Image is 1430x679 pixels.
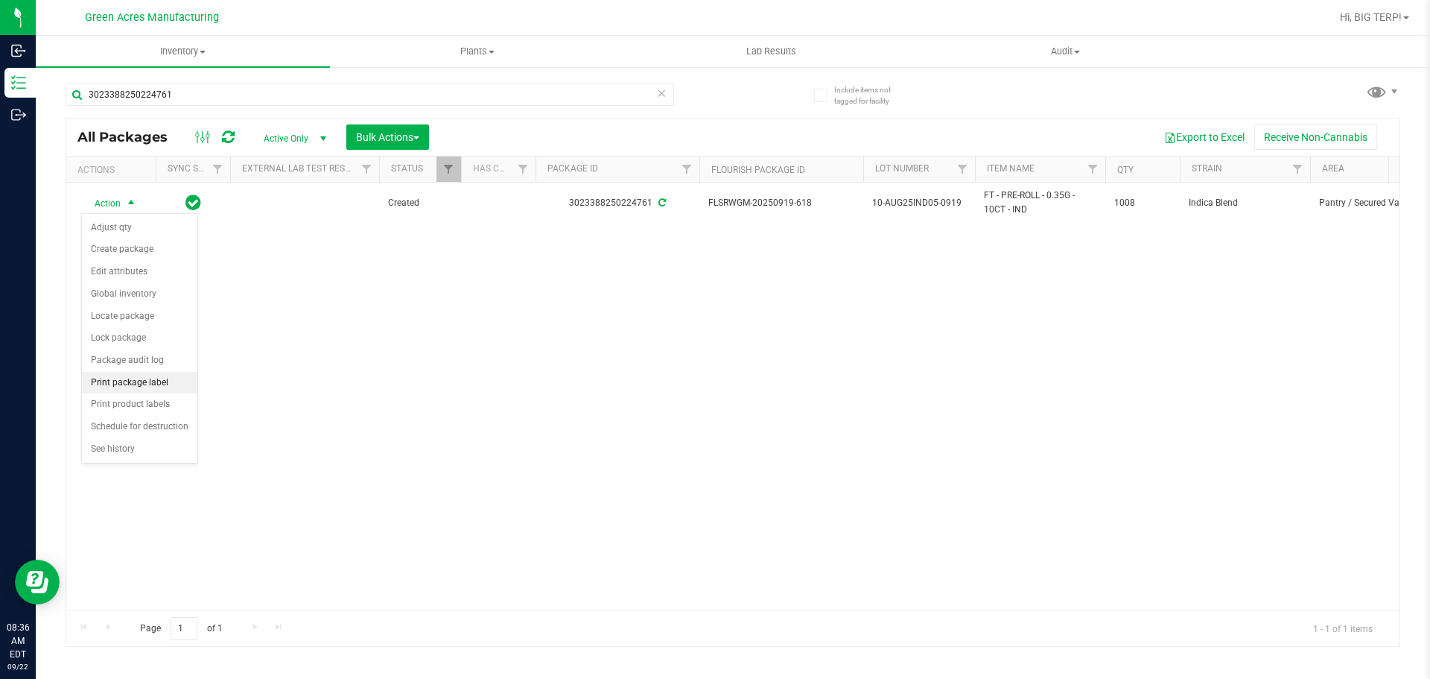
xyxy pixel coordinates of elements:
li: Adjust qty [82,217,197,239]
span: Sync from Compliance System [656,198,666,208]
a: Lab Results [624,36,918,67]
p: 09/22 [7,661,29,672]
button: Bulk Actions [346,124,429,150]
a: Filter [355,157,379,182]
span: FT - PRE-ROLL - 0.35G - 10CT - IND [984,189,1096,217]
input: Search Package ID, Item Name, SKU, Lot or Part Number... [66,83,674,106]
span: Plants [331,45,623,58]
span: Created [388,196,452,210]
span: Include items not tagged for facility [834,84,909,107]
input: 1 [171,617,197,640]
li: See history [82,438,197,461]
iframe: Resource center [15,560,60,604]
a: Area [1322,163,1344,174]
span: Hi, BIG TERP! [1340,11,1402,23]
a: Filter [1286,157,1310,182]
span: Audit [919,45,1212,58]
span: Clear [656,83,667,103]
a: Plants [330,36,624,67]
span: Pantry / Secured Vault [1319,196,1413,210]
span: In Sync [185,192,201,213]
button: Receive Non-Cannabis [1254,124,1377,150]
li: Print package label [82,372,197,394]
span: Lab Results [726,45,816,58]
p: 08:36 AM EDT [7,621,29,661]
li: Package audit log [82,350,197,372]
a: Audit [918,36,1213,67]
span: Inventory [36,45,330,58]
span: 1008 [1114,196,1171,210]
span: Action [81,193,121,214]
a: Lot Number [875,163,929,174]
a: Filter [675,157,699,182]
div: Actions [77,165,150,175]
span: Green Acres Manufacturing [85,11,219,24]
th: Has COA [461,157,536,183]
span: Bulk Actions [356,131,419,143]
span: Page of 1 [127,617,235,640]
li: Locate package [82,306,197,328]
li: Create package [82,239,197,261]
span: 10-AUG25IND05-0919 [872,196,966,210]
a: Package ID [547,163,598,174]
span: FLSRWGM-20250919-618 [708,196,854,210]
li: Global inventory [82,283,197,306]
a: Status [391,163,423,174]
a: Filter [206,157,230,182]
span: 1 - 1 of 1 items [1301,617,1385,639]
li: Lock package [82,327,197,350]
a: External Lab Test Result [242,163,359,174]
a: Inventory [36,36,330,67]
a: Flourish Package ID [711,165,805,175]
li: Print product labels [82,394,197,416]
a: Item Name [987,163,1035,174]
a: Strain [1192,163,1222,174]
inline-svg: Outbound [11,107,26,122]
li: Edit attributes [82,261,197,283]
span: All Packages [77,129,182,145]
span: select [122,193,141,214]
a: Sync Status [168,163,225,174]
a: Filter [1081,157,1105,182]
a: Filter [511,157,536,182]
a: Filter [436,157,461,182]
button: Export to Excel [1154,124,1254,150]
a: Qty [1117,165,1134,175]
div: 3023388250224761 [533,196,702,210]
span: Indica Blend [1189,196,1301,210]
inline-svg: Inventory [11,75,26,90]
a: Filter [950,157,975,182]
li: Schedule for destruction [82,416,197,438]
inline-svg: Inbound [11,43,26,58]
